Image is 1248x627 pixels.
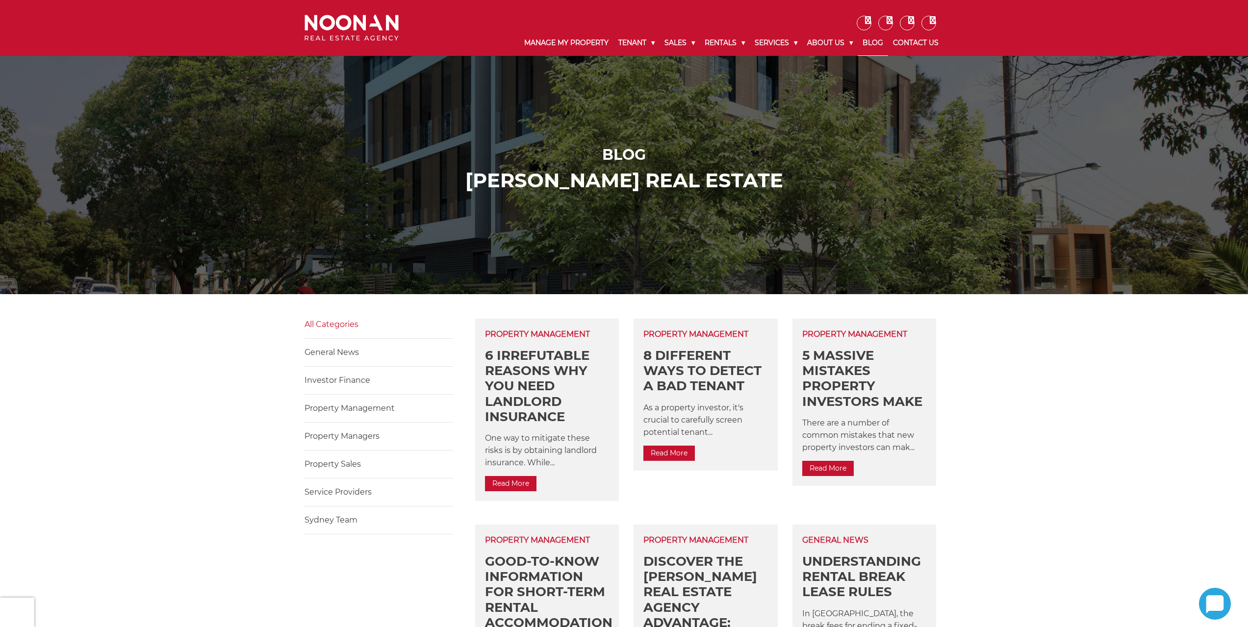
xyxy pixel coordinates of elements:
a: Rentals [700,30,750,55]
span: Property Management [643,328,748,340]
h1: Blog [307,146,941,164]
a: Read More [643,446,695,461]
a: Contact Us [888,30,943,55]
a: Property Managers [305,431,380,441]
h2: 6 Irrefutable Reasons Why You Need Landlord Insurance [485,348,609,425]
a: Tenant [613,30,660,55]
span: Property Management [485,534,590,546]
a: General News [305,348,359,357]
a: Read More [485,476,536,491]
img: Noonan Real Estate Agency [305,15,399,41]
span: Property Management [802,328,907,340]
h2: [PERSON_NAME] ReaL Estate [307,169,941,192]
a: Sydney Team [305,515,357,525]
a: About Us [802,30,858,55]
span: General News [802,534,868,546]
span: As a property investor, it's crucial to carefully screen potential tenant... [643,403,743,437]
a: Service Providers [305,487,372,497]
span: Property Management [485,328,590,340]
span: Property Management [643,534,748,546]
a: Investor Finance [305,376,370,385]
a: Property Sales [305,459,361,469]
h2: Understanding Rental Break Lease Rules [802,554,926,600]
a: Read More [802,461,854,476]
h2: 8 Different Ways to Detect a Bad Tenant [643,348,767,394]
a: Sales [660,30,700,55]
a: All Categories [305,320,358,329]
a: Property Management [305,403,395,413]
a: Services [750,30,802,55]
h2: 5 Massive Mistakes Property Investors Make [802,348,926,409]
a: Manage My Property [519,30,613,55]
a: Blog [858,30,888,56]
span: There are a number of common mistakes that new property investors can mak... [802,418,915,452]
span: One way to mitigate these risks is by obtaining landlord insurance. While... [485,433,597,467]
